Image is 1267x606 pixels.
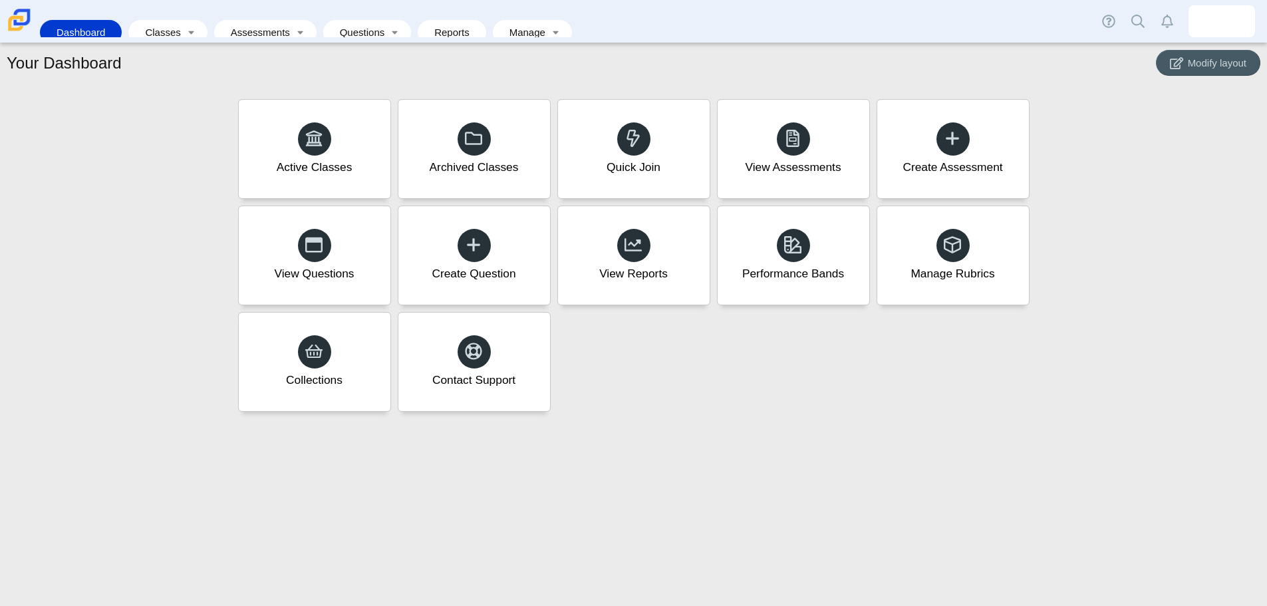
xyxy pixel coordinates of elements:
[717,206,870,305] a: Performance Bands
[238,206,391,305] a: View Questions
[47,20,115,45] a: Dashboard
[1156,50,1260,76] button: Modify layout
[277,159,352,176] div: Active Classes
[717,99,870,199] a: View Assessments
[557,206,710,305] a: View Reports
[424,20,480,45] a: Reports
[398,312,551,412] a: Contact Support
[1153,7,1182,36] a: Alerts
[291,20,310,45] a: Toggle expanded
[557,99,710,199] a: Quick Join
[1188,57,1246,69] span: Modify layout
[903,159,1002,176] div: Create Assessment
[7,52,122,75] h1: Your Dashboard
[547,20,565,45] a: Toggle expanded
[5,25,33,36] a: Carmen School of Science & Technology
[238,312,391,412] a: Collections
[911,265,994,282] div: Manage Rubrics
[386,20,404,45] a: Toggle expanded
[1189,5,1255,37] a: gerrit.mulder.oKQmOA
[238,99,391,199] a: Active Classes
[182,20,201,45] a: Toggle expanded
[599,265,668,282] div: View Reports
[877,206,1030,305] a: Manage Rubrics
[5,6,33,34] img: Carmen School of Science & Technology
[1211,11,1232,32] img: gerrit.mulder.oKQmOA
[745,159,841,176] div: View Assessments
[135,20,182,45] a: Classes
[330,20,386,45] a: Questions
[286,372,343,388] div: Collections
[607,159,660,176] div: Quick Join
[430,159,519,176] div: Archived Classes
[398,99,551,199] a: Archived Classes
[432,372,515,388] div: Contact Support
[877,99,1030,199] a: Create Assessment
[432,265,515,282] div: Create Question
[398,206,551,305] a: Create Question
[221,20,291,45] a: Assessments
[742,265,844,282] div: Performance Bands
[274,265,354,282] div: View Questions
[499,20,547,45] a: Manage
